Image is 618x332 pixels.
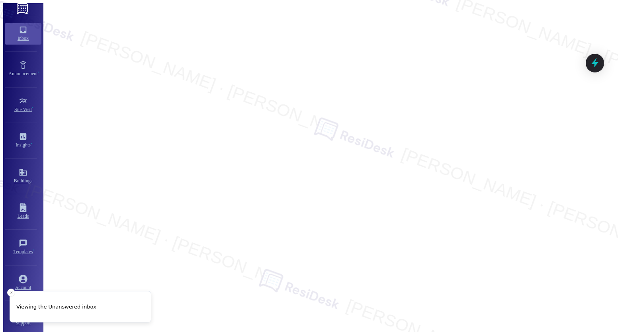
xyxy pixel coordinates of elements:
a: Support [5,308,41,329]
div: Templates [1,248,45,256]
div: Announcement [1,70,45,78]
a: Templates • [5,236,41,258]
div: Site Visit [1,105,45,113]
a: Inbox [5,23,41,45]
div: Inbox [1,34,45,42]
div: Buildings [1,177,45,185]
img: ResiDesk Logo [17,3,29,14]
span: • [32,105,33,111]
div: Leads [1,212,45,220]
a: Account [5,272,41,294]
div: Account [1,283,45,291]
div: Support [1,319,45,327]
span: • [38,70,39,75]
span: • [33,248,34,253]
button: Close toast [7,289,15,297]
span: • [31,141,32,146]
a: Buildings [5,166,41,187]
a: Insights • [5,130,41,151]
div: Insights [1,141,45,149]
a: Site Visit • [5,94,41,116]
a: Leads [5,201,41,223]
p: Viewing the Unanswered inbox [16,303,96,311]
